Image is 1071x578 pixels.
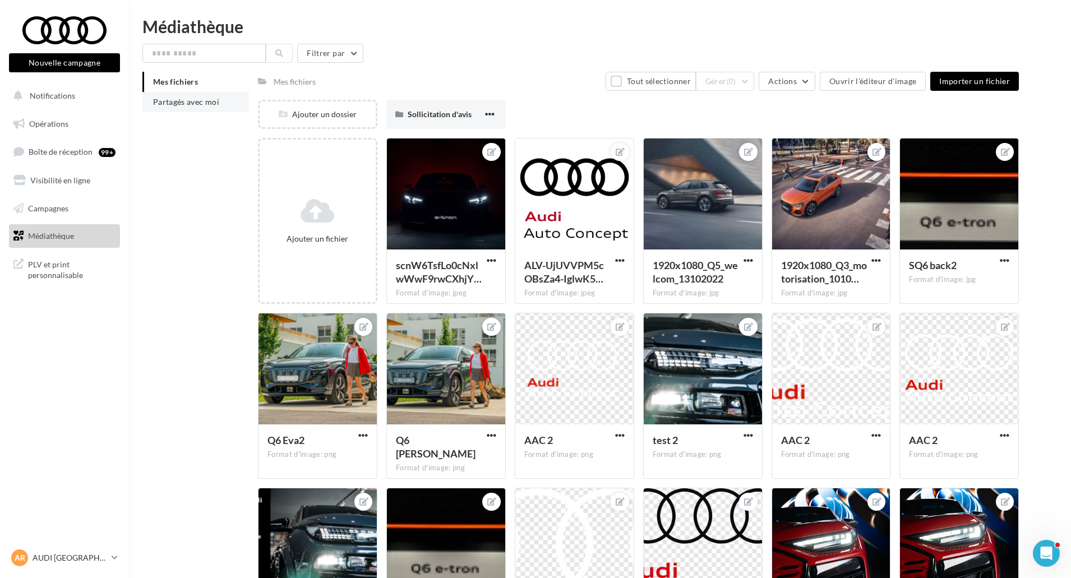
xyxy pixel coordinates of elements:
[153,77,198,86] span: Mes fichiers
[653,434,678,446] span: test 2
[99,148,116,157] div: 99+
[9,53,120,72] button: Nouvelle campagne
[7,169,122,192] a: Visibilité en ligne
[260,109,376,120] div: Ajouter un dossier
[781,259,867,285] span: 1920x1080_Q3_motorisation_10102022
[606,72,695,91] button: Tout sélectionner
[29,119,68,128] span: Opérations
[759,72,815,91] button: Actions
[524,288,625,298] div: Format d'image: jpeg
[7,224,122,248] a: Médiathèque
[297,44,363,63] button: Filtrer par
[274,76,316,87] div: Mes fichiers
[267,450,368,460] div: Format d'image: png
[781,434,810,446] span: AAC 2
[29,147,93,156] span: Boîte de réception
[396,463,496,473] div: Format d'image: png
[939,76,1010,86] span: Importer un fichier
[768,76,796,86] span: Actions
[7,140,122,164] a: Boîte de réception99+
[28,231,74,241] span: Médiathèque
[909,275,1009,285] div: Format d'image: jpg
[909,259,957,271] span: SQ6 back2
[28,203,68,212] span: Campagnes
[396,434,476,460] span: Q6 Eva
[7,112,122,136] a: Opérations
[267,434,304,446] span: Q6 Eva2
[930,72,1019,91] button: Importer un fichier
[153,97,219,107] span: Partagés avec moi
[653,288,753,298] div: Format d'image: jpg
[28,257,116,281] span: PLV et print personnalisable
[9,547,120,568] a: AR AUDI [GEOGRAPHIC_DATA]
[7,197,122,220] a: Campagnes
[264,233,371,244] div: Ajouter un fichier
[781,450,881,460] div: Format d'image: png
[30,91,75,100] span: Notifications
[653,259,738,285] span: 1920x1080_Q5_welcom_13102022
[7,252,122,285] a: PLV et print personnalisable
[7,84,118,108] button: Notifications
[396,288,496,298] div: Format d'image: jpeg
[408,109,472,119] span: Sollicitation d'avis
[727,77,736,86] span: (0)
[15,552,25,563] span: AR
[909,450,1009,460] div: Format d'image: png
[33,552,107,563] p: AUDI [GEOGRAPHIC_DATA]
[1033,540,1060,567] iframe: Intercom live chat
[909,434,938,446] span: AAC 2
[396,259,482,285] span: scnW6TsfLo0cNxlwWwF9rwCXhjYqIOIV5iJ2OmCxTOSEo4_JNIS-CtaDpapTmgt-zSjkfjXl1LuoC6_cfg=s0
[30,175,90,185] span: Visibilité en ligne
[820,72,926,91] button: Ouvrir l'éditeur d'image
[781,288,881,298] div: Format d'image: jpg
[142,18,1058,35] div: Médiathèque
[524,450,625,460] div: Format d'image: png
[524,259,604,285] span: ALV-UjUVVPM5cOBsZa4-IglwK5WKkISxwsvUuR-mx3KfkThayzCZokZC
[696,72,755,91] button: Gérer(0)
[524,434,553,446] span: AAC 2
[653,450,753,460] div: Format d'image: png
